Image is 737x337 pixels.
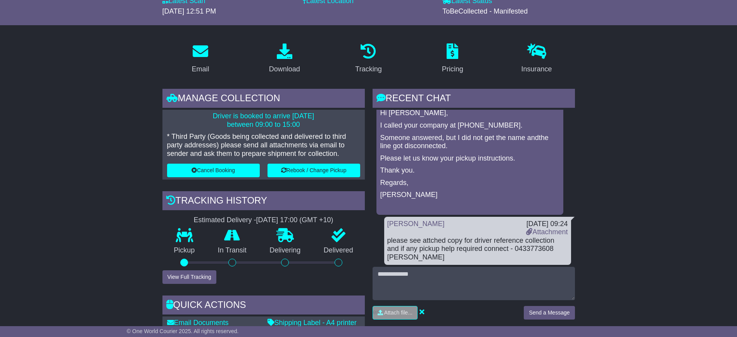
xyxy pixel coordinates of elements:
div: [DATE] 17:00 (GMT +10) [256,216,333,225]
button: View Full Tracking [162,270,216,284]
p: Pickup [162,246,207,255]
p: Please let us know your pickup instructions. [380,154,559,163]
button: Rebook / Change Pickup [268,164,360,177]
div: Estimated Delivery - [162,216,365,225]
button: Send a Message [524,306,575,320]
div: RECENT CHAT [373,89,575,110]
span: © One World Courier 2025. All rights reserved. [127,328,239,334]
span: ToBeCollected - Manifested [442,7,528,15]
div: [DATE] 09:24 [526,220,568,228]
a: Shipping Label - A4 printer [268,319,357,327]
p: Thank you. [380,166,559,175]
div: Download [269,64,300,74]
p: * Third Party (Goods being collected and delivered to third party addresses) please send all atta... [167,133,360,158]
a: Download [264,41,305,77]
div: Email [192,64,209,74]
p: Someone answered, but I did not get the name andthe line got disconnected. [380,134,559,150]
div: Quick Actions [162,296,365,316]
p: Driver is booked to arrive [DATE] between 09:00 to 15:00 [167,112,360,129]
a: Tracking [350,41,387,77]
a: [PERSON_NAME] [387,220,445,228]
p: Delivering [258,246,312,255]
p: Delivered [312,246,365,255]
div: Pricing [442,64,463,74]
a: Attachment [526,228,568,236]
span: [DATE] 12:51 PM [162,7,216,15]
div: Manage collection [162,89,365,110]
a: Email Documents [167,319,229,327]
a: Email [186,41,214,77]
a: Insurance [516,41,557,77]
p: In Transit [206,246,258,255]
p: I called your company at [PHONE_NUMBER]. [380,121,559,130]
p: Regards, [380,179,559,187]
a: Pricing [437,41,468,77]
div: please see attched copy for driver reference collection and if any pickup help required connect -... [387,237,568,262]
button: Cancel Booking [167,164,260,177]
p: [PERSON_NAME] [380,191,559,199]
div: Tracking history [162,191,365,212]
div: Tracking [355,64,381,74]
p: Hi [PERSON_NAME], [380,109,559,118]
div: Insurance [521,64,552,74]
